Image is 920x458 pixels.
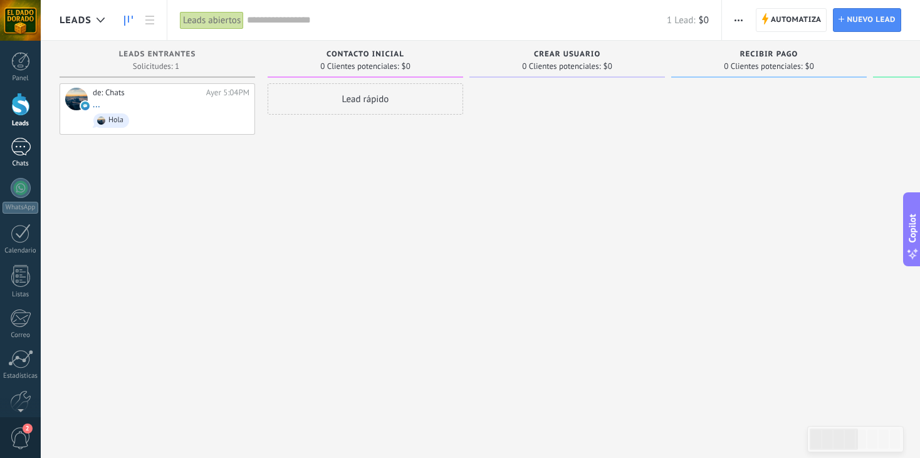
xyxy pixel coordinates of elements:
span: Contacto Inicial [327,50,404,59]
div: de: Chats [93,88,202,98]
span: 0 Clientes potenciales: [320,63,399,70]
a: ... [93,99,100,110]
div: Ayer 5:04PM [206,88,249,98]
a: Nuevo lead [833,8,901,32]
a: Lista [139,8,160,33]
div: Chats [3,160,39,168]
div: WhatsApp [3,202,38,214]
span: $0 [699,14,709,26]
a: Automatiza [756,8,827,32]
div: Listas [3,291,39,299]
div: Lead rápido [268,83,463,115]
div: Crear Usuario [476,50,659,61]
span: Copilot [906,214,919,242]
div: Hola [108,116,123,125]
div: Leads [3,120,39,128]
span: $0 [604,63,612,70]
div: Panel [3,75,39,83]
span: Nuevo lead [847,9,896,31]
span: Recibir Pago [740,50,798,59]
div: Calendario [3,247,39,255]
img: onlinechat.svg [81,101,90,110]
span: $0 [402,63,410,70]
span: Leads Entrantes [119,50,196,59]
span: Solicitudes: 1 [133,63,179,70]
button: Más [729,8,748,32]
span: 1 Lead: [667,14,695,26]
span: 2 [23,424,33,434]
span: Crear Usuario [534,50,600,59]
a: Leads [118,8,139,33]
div: Leads abiertos [180,11,244,29]
span: Leads [60,14,91,26]
span: $0 [805,63,814,70]
span: Automatiza [771,9,822,31]
div: Leads Entrantes [66,50,249,61]
div: Contacto Inicial [274,50,457,61]
div: Correo [3,331,39,340]
span: 0 Clientes potenciales: [724,63,802,70]
div: Estadísticas [3,372,39,380]
span: 0 Clientes potenciales: [522,63,600,70]
div: Recibir Pago [677,50,860,61]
